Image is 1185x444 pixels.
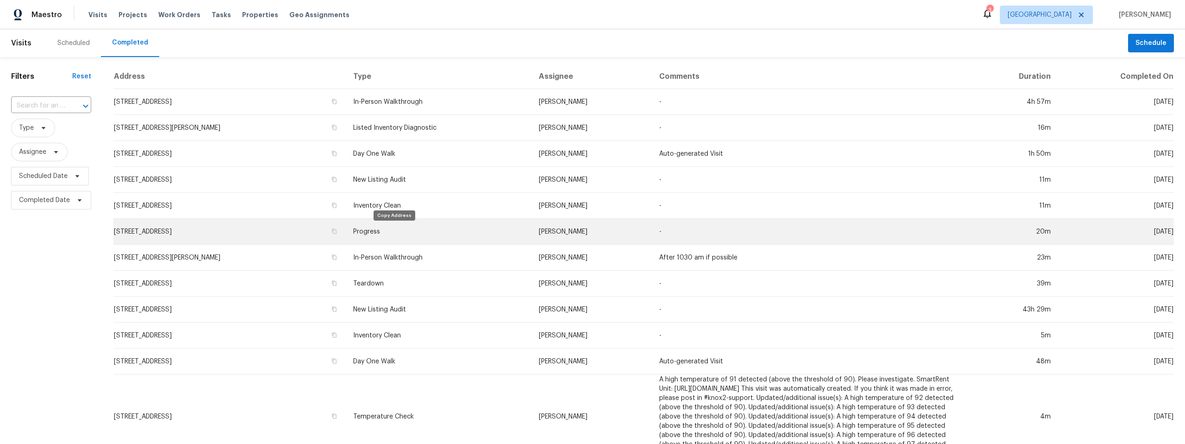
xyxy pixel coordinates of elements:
td: Listed Inventory Diagnostic [346,115,531,141]
td: - [652,271,970,297]
td: 4h 57m [970,89,1058,115]
td: Day One Walk [346,349,531,374]
th: Duration [970,64,1058,89]
div: Reset [72,72,91,81]
td: 48m [970,349,1058,374]
td: [PERSON_NAME] [531,349,651,374]
div: 3 [986,6,993,15]
td: [STREET_ADDRESS] [113,219,346,245]
td: New Listing Audit [346,167,531,193]
td: [STREET_ADDRESS][PERSON_NAME] [113,115,346,141]
span: Maestro [31,10,62,19]
span: [GEOGRAPHIC_DATA] [1008,10,1072,19]
td: 23m [970,245,1058,271]
td: [STREET_ADDRESS] [113,89,346,115]
h1: Filters [11,72,72,81]
div: Scheduled [57,38,90,48]
td: [DATE] [1058,297,1174,323]
th: Comments [652,64,970,89]
td: 11m [970,193,1058,219]
td: [STREET_ADDRESS] [113,297,346,323]
td: Teardown [346,271,531,297]
input: Search for an address... [11,99,65,113]
td: 16m [970,115,1058,141]
td: [PERSON_NAME] [531,323,651,349]
td: 39m [970,271,1058,297]
td: [DATE] [1058,219,1174,245]
td: 5m [970,323,1058,349]
span: Properties [242,10,278,19]
td: [DATE] [1058,323,1174,349]
td: Auto-generated Visit [652,141,970,167]
button: Copy Address [330,253,338,261]
th: Type [346,64,531,89]
span: Work Orders [158,10,200,19]
td: 43h 29m [970,297,1058,323]
td: [DATE] [1058,271,1174,297]
td: [DATE] [1058,245,1174,271]
td: [STREET_ADDRESS] [113,141,346,167]
td: [PERSON_NAME] [531,167,651,193]
td: 1h 50m [970,141,1058,167]
span: Geo Assignments [289,10,349,19]
button: Copy Address [330,331,338,339]
th: Address [113,64,346,89]
td: 11m [970,167,1058,193]
button: Copy Address [330,412,338,420]
span: Projects [118,10,147,19]
td: [DATE] [1058,193,1174,219]
td: [STREET_ADDRESS] [113,167,346,193]
td: Progress [346,219,531,245]
td: [DATE] [1058,89,1174,115]
td: [STREET_ADDRESS][PERSON_NAME] [113,245,346,271]
td: New Listing Audit [346,297,531,323]
td: Auto-generated Visit [652,349,970,374]
span: Scheduled Date [19,171,68,181]
td: [STREET_ADDRESS] [113,271,346,297]
span: [PERSON_NAME] [1115,10,1171,19]
td: [DATE] [1058,349,1174,374]
button: Copy Address [330,201,338,209]
td: - [652,323,970,349]
button: Open [79,100,92,113]
button: Copy Address [330,357,338,365]
button: Copy Address [330,279,338,287]
td: [PERSON_NAME] [531,193,651,219]
td: [STREET_ADDRESS] [113,193,346,219]
td: [DATE] [1058,115,1174,141]
span: Tasks [212,12,231,18]
td: [DATE] [1058,141,1174,167]
td: In-Person Walkthrough [346,245,531,271]
td: [PERSON_NAME] [531,271,651,297]
th: Completed On [1058,64,1174,89]
button: Copy Address [330,305,338,313]
td: - [652,219,970,245]
td: After 1030 am if possible [652,245,970,271]
button: Copy Address [330,149,338,158]
span: Visits [88,10,107,19]
td: [PERSON_NAME] [531,141,651,167]
span: Visits [11,33,31,53]
td: - [652,89,970,115]
td: [PERSON_NAME] [531,219,651,245]
button: Schedule [1128,34,1174,53]
td: [PERSON_NAME] [531,115,651,141]
td: In-Person Walkthrough [346,89,531,115]
button: Copy Address [330,123,338,132]
button: Copy Address [330,175,338,184]
td: [PERSON_NAME] [531,89,651,115]
td: - [652,193,970,219]
td: [STREET_ADDRESS] [113,323,346,349]
td: [PERSON_NAME] [531,297,651,323]
td: [DATE] [1058,167,1174,193]
td: Inventory Clean [346,323,531,349]
td: [PERSON_NAME] [531,245,651,271]
th: Assignee [531,64,651,89]
td: - [652,115,970,141]
td: [STREET_ADDRESS] [113,349,346,374]
td: Inventory Clean [346,193,531,219]
td: - [652,167,970,193]
span: Completed Date [19,196,70,205]
span: Type [19,123,34,133]
button: Copy Address [330,97,338,106]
